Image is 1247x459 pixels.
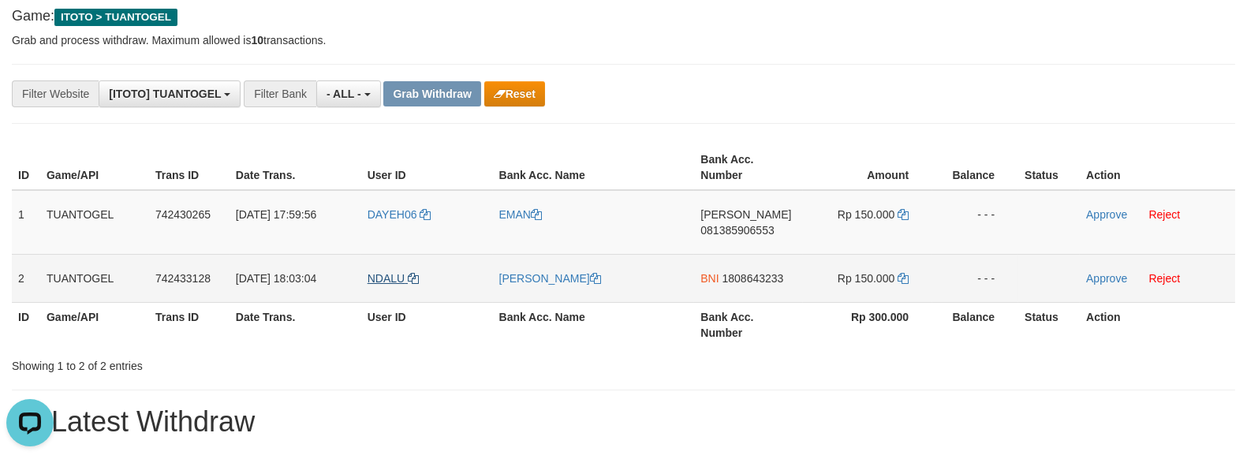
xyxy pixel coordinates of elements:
[12,9,1235,24] h4: Game:
[12,190,40,255] td: 1
[236,272,316,285] span: [DATE] 18:03:04
[12,352,508,374] div: Showing 1 to 2 of 2 entries
[12,302,40,347] th: ID
[932,145,1018,190] th: Balance
[484,81,545,106] button: Reset
[149,145,230,190] th: Trans ID
[700,272,719,285] span: BNI
[932,254,1018,302] td: - - -
[838,272,894,285] span: Rp 150.000
[1018,302,1080,347] th: Status
[1080,145,1235,190] th: Action
[12,145,40,190] th: ID
[932,302,1018,347] th: Balance
[493,145,695,190] th: Bank Acc. Name
[1086,272,1127,285] a: Approve
[244,80,316,107] div: Filter Bank
[499,208,542,221] a: EMAN
[1086,208,1127,221] a: Approve
[12,406,1235,438] h1: 15 Latest Withdraw
[361,302,493,347] th: User ID
[12,254,40,302] td: 2
[383,81,480,106] button: Grab Withdraw
[327,88,361,100] span: - ALL -
[368,208,431,221] a: DAYEH06
[722,272,784,285] span: Copy 1808643233 to clipboard
[155,208,211,221] span: 742430265
[368,272,405,285] span: NDALU
[109,88,221,100] span: [ITOTO] TUANTOGEL
[54,9,177,26] span: ITOTO > TUANTOGEL
[1018,145,1080,190] th: Status
[1080,302,1235,347] th: Action
[40,302,149,347] th: Game/API
[368,272,419,285] a: NDALU
[803,302,932,347] th: Rp 300.000
[40,190,149,255] td: TUANTOGEL
[230,145,361,190] th: Date Trans.
[694,145,803,190] th: Bank Acc. Number
[694,302,803,347] th: Bank Acc. Number
[236,208,316,221] span: [DATE] 17:59:56
[803,145,932,190] th: Amount
[1149,272,1181,285] a: Reject
[6,6,54,54] button: Open LiveChat chat widget
[316,80,380,107] button: - ALL -
[700,224,774,237] span: Copy 081385906553 to clipboard
[493,302,695,347] th: Bank Acc. Name
[499,272,601,285] a: [PERSON_NAME]
[230,302,361,347] th: Date Trans.
[361,145,493,190] th: User ID
[149,302,230,347] th: Trans ID
[40,145,149,190] th: Game/API
[40,254,149,302] td: TUANTOGEL
[251,34,263,47] strong: 10
[12,32,1235,48] p: Grab and process withdraw. Maximum allowed is transactions.
[1149,208,1181,221] a: Reject
[898,208,909,221] a: Copy 150000 to clipboard
[898,272,909,285] a: Copy 150000 to clipboard
[99,80,241,107] button: [ITOTO] TUANTOGEL
[700,208,791,221] span: [PERSON_NAME]
[155,272,211,285] span: 742433128
[368,208,417,221] span: DAYEH06
[838,208,894,221] span: Rp 150.000
[12,80,99,107] div: Filter Website
[932,190,1018,255] td: - - -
